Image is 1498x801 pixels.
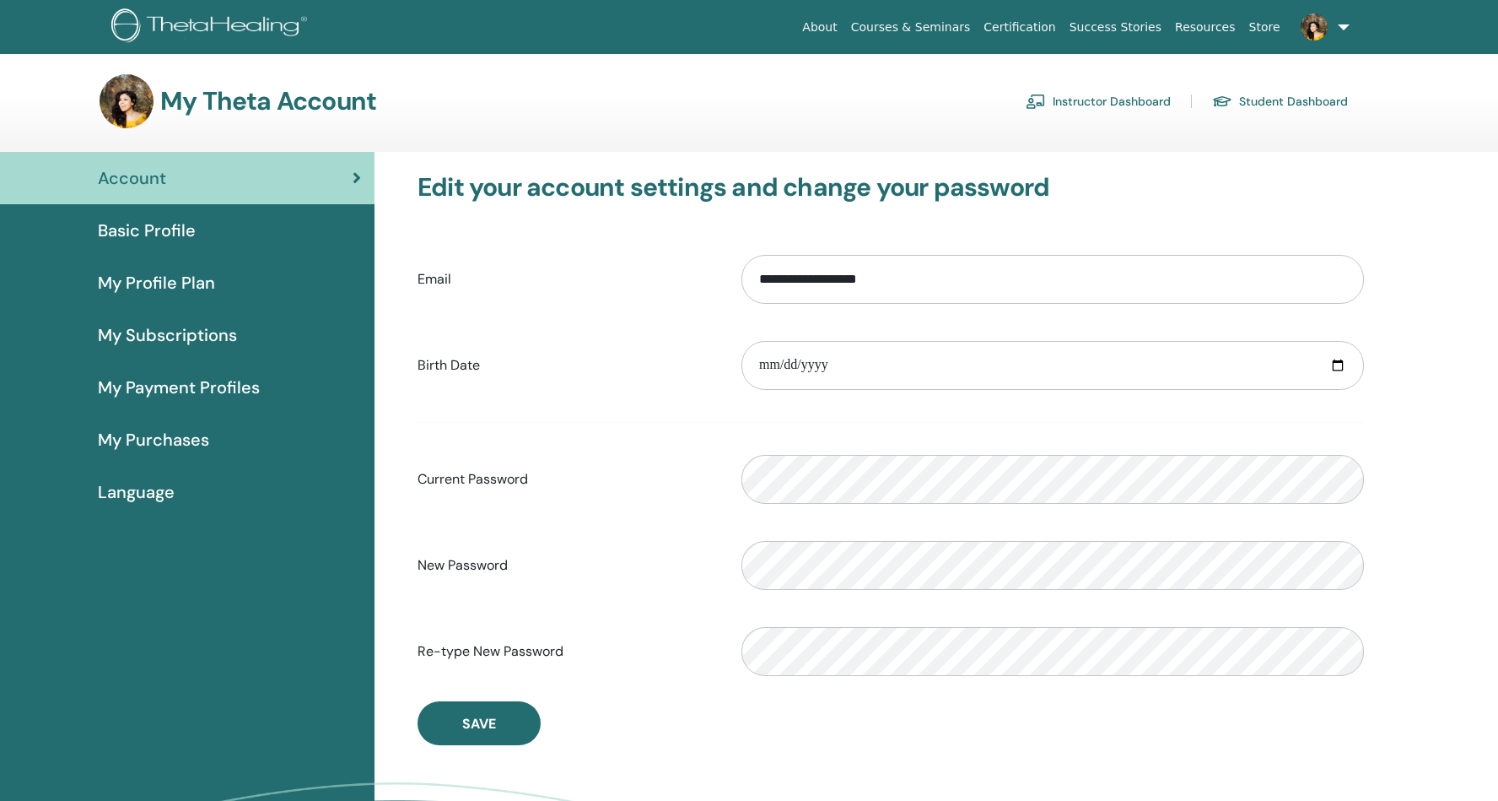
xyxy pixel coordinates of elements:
[98,165,166,191] span: Account
[1212,88,1348,115] a: Student Dashboard
[405,349,729,382] label: Birth Date
[98,427,209,452] span: My Purchases
[1168,12,1242,43] a: Resources
[418,172,1364,203] h3: Edit your account settings and change your password
[405,263,729,295] label: Email
[977,12,1062,43] a: Certification
[98,479,175,505] span: Language
[111,8,313,46] img: logo.png
[1301,14,1328,41] img: default.jpg
[462,715,496,733] span: Save
[405,636,729,668] label: Re-type New Password
[795,12,843,43] a: About
[1242,12,1287,43] a: Store
[1212,95,1232,109] img: graduation-cap.svg
[1026,94,1046,109] img: chalkboard-teacher.svg
[98,218,196,243] span: Basic Profile
[405,463,729,495] label: Current Password
[844,12,978,43] a: Courses & Seminars
[1026,88,1171,115] a: Instructor Dashboard
[100,74,154,128] img: default.jpg
[418,701,541,745] button: Save
[160,86,376,116] h3: My Theta Account
[98,270,215,295] span: My Profile Plan
[1063,12,1168,43] a: Success Stories
[98,375,260,400] span: My Payment Profiles
[405,549,729,582] label: New Password
[98,322,237,348] span: My Subscriptions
